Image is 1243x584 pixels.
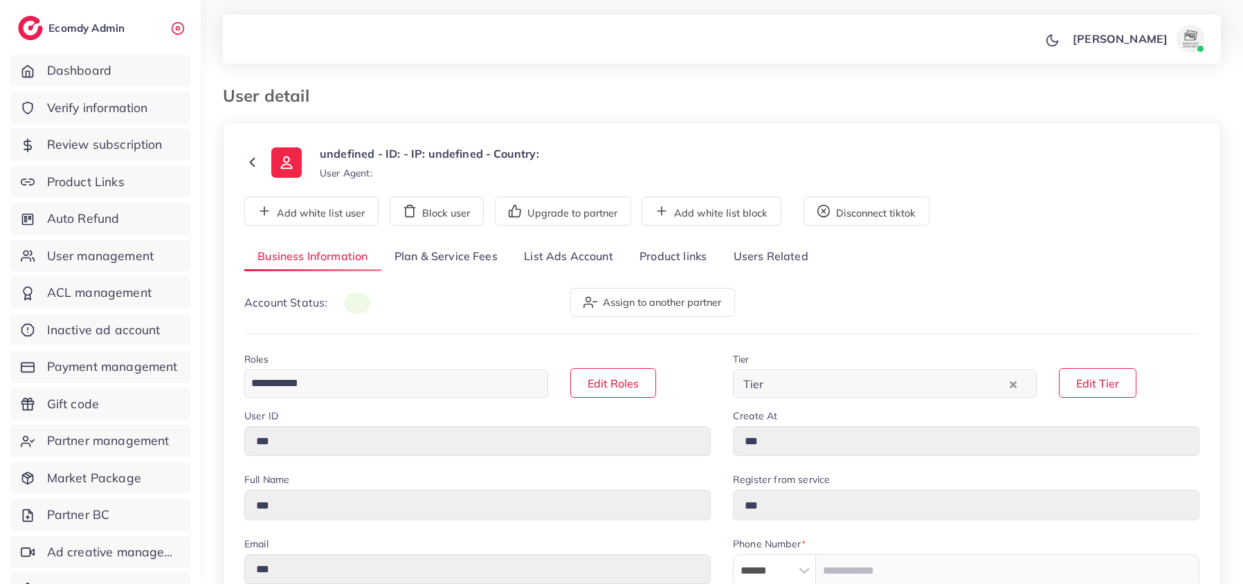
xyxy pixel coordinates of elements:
[1059,368,1136,398] button: Edit Tier
[733,537,806,551] label: Phone Number
[381,242,511,272] a: Plan & Service Fees
[733,409,777,423] label: Create At
[47,395,99,413] span: Gift code
[223,86,320,106] h3: User detail
[390,197,484,226] button: Block user
[244,473,289,486] label: Full Name
[10,203,190,235] a: Auto Refund
[48,21,128,35] h2: Ecomdy Admin
[804,197,929,226] button: Disconnect tiktok
[10,129,190,161] a: Review subscription
[720,242,821,272] a: Users Related
[741,374,767,394] span: Tier
[47,173,125,191] span: Product Links
[1010,376,1017,392] button: Clear Selected
[1073,30,1168,47] p: [PERSON_NAME]
[47,247,154,265] span: User management
[733,473,830,486] label: Register from service
[768,373,1006,394] input: Search for option
[244,537,269,551] label: Email
[47,284,152,302] span: ACL management
[47,321,161,339] span: Inactive ad account
[47,469,141,487] span: Market Package
[47,62,111,80] span: Dashboard
[733,352,750,366] label: Tier
[10,499,190,531] a: Partner BC
[1065,25,1210,53] a: [PERSON_NAME]avatar
[244,294,370,311] p: Account Status:
[733,369,1037,398] div: Search for option
[10,388,190,420] a: Gift code
[47,543,180,561] span: Ad creative management
[10,55,190,86] a: Dashboard
[244,352,269,366] label: Roles
[271,147,302,178] img: ic-user-info.36bf1079.svg
[10,240,190,272] a: User management
[570,368,656,398] button: Edit Roles
[47,432,170,450] span: Partner management
[244,197,379,226] button: Add white list user
[1177,25,1204,53] img: avatar
[47,210,120,228] span: Auto Refund
[18,16,128,40] a: logoEcomdy Admin
[10,536,190,568] a: Ad creative management
[18,16,43,40] img: logo
[10,166,190,198] a: Product Links
[495,197,631,226] button: Upgrade to partner
[10,277,190,309] a: ACL management
[10,351,190,383] a: Payment management
[244,409,278,423] label: User ID
[10,462,190,494] a: Market Package
[570,288,735,317] button: Assign to another partner
[642,197,781,226] button: Add white list block
[10,92,190,124] a: Verify information
[320,166,372,180] small: User Agent:
[244,242,381,272] a: Business Information
[10,314,190,346] a: Inactive ad account
[10,425,190,457] a: Partner management
[47,358,178,376] span: Payment management
[47,506,110,524] span: Partner BC
[320,145,539,162] p: undefined - ID: - IP: undefined - Country:
[47,136,163,154] span: Review subscription
[47,99,148,117] span: Verify information
[246,373,530,394] input: Search for option
[511,242,626,272] a: List Ads Account
[244,369,548,398] div: Search for option
[626,242,720,272] a: Product links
